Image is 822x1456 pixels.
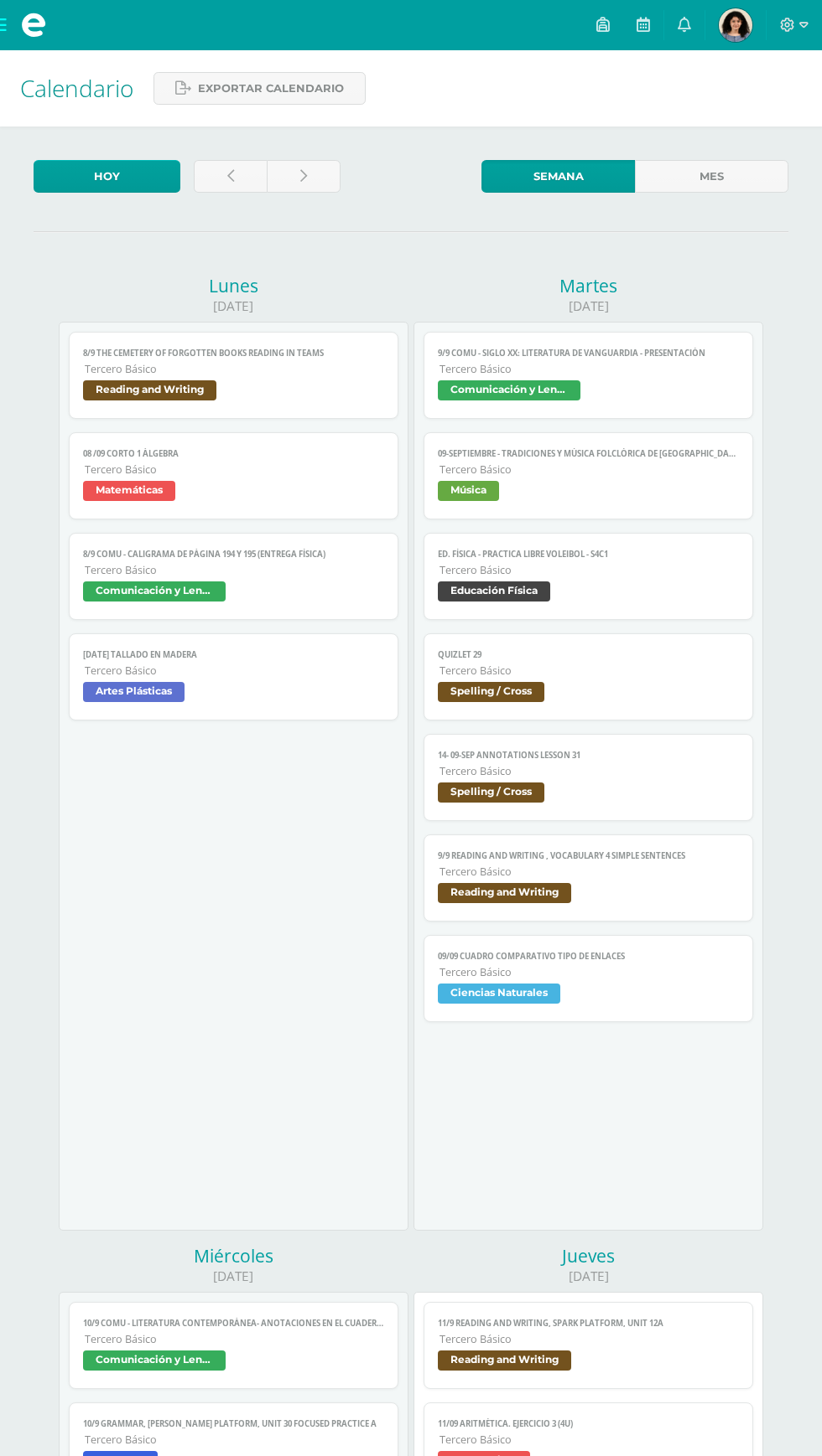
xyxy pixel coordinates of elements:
[438,883,571,903] span: Reading and Writing
[438,1318,738,1329] span: 11/9 Reading and Writing, Spark platform, Unit 12A
[83,481,175,501] span: Matemáticas
[440,462,738,477] span: Tercero Básico
[85,663,383,678] span: Tercero Básico
[424,935,752,1022] a: 09/09 Cuadro comparativo tipo de enlacesTercero BásicoCiencias Naturales
[438,984,560,1004] span: Ciencias Naturales
[59,297,408,315] div: [DATE]
[85,1433,383,1447] span: Tercero Básico
[153,72,366,105] a: Exportar calendario
[83,1350,226,1371] span: Comunicación y Lenguaje
[198,73,344,104] span: Exportar calendario
[83,649,383,660] span: [DATE] tallado en madera
[59,1244,408,1268] div: Miércoles
[440,764,738,778] span: Tercero Básico
[83,549,383,560] span: 8/9 COMU - Caligrama de página 194 y 195 (Entrega física)
[69,432,398,519] a: 08 /09 Corto 1 ÁlgebraTercero BásicoMatemáticas
[719,8,752,42] img: c6b917f75c4b84743c6c97cb0b98f408.png
[438,682,544,702] span: Spelling / Cross
[59,274,408,297] div: Lunes
[438,1350,571,1371] span: Reading and Writing
[440,965,738,979] span: Tercero Básico
[69,332,398,419] a: 8/9 The Cemetery of Forgotten books reading in TEAMSTercero BásicoReading and Writing
[438,380,580,400] span: Comunicación y Lenguaje
[424,633,752,720] a: Quizlet 29Tercero BásicoSpelling / Cross
[83,682,185,702] span: Artes Plásticas
[34,160,180,193] a: Hoy
[438,549,738,560] span: Ed. Física - PRACTICA LIBRE Voleibol - S4C1
[438,1418,738,1429] span: 11/09 ARITMÉTICA. Ejercicio 3 (4U)
[438,348,738,359] span: 9/9 COMU - Siglo XX: Literatura de Vanguardia - presentación
[85,462,383,477] span: Tercero Básico
[438,782,544,803] span: Spelling / Cross
[414,297,763,315] div: [DATE]
[424,834,752,922] a: 9/9 Reading and Writing , Vocabulary 4 simple sentencesTercero BásicoReading and Writing
[85,1332,383,1346] span: Tercero Básico
[438,448,738,459] span: 09-septiembre - Tradiciones y música folclórica de [GEOGRAPHIC_DATA]
[69,533,398,620] a: 8/9 COMU - Caligrama de página 194 y 195 (Entrega física)Tercero BásicoComunicación y Lenguaje
[424,533,752,620] a: Ed. Física - PRACTICA LIBRE Voleibol - S4C1Tercero BásicoEducación Física
[440,1332,738,1346] span: Tercero Básico
[635,160,788,193] a: Mes
[424,332,752,419] a: 9/9 COMU - Siglo XX: Literatura de Vanguardia - presentaciónTercero BásicoComunicación y Lenguaje
[83,348,383,359] span: 8/9 The Cemetery of Forgotten books reading in TEAMS
[424,1302,752,1389] a: 11/9 Reading and Writing, Spark platform, Unit 12ATercero BásicoReading and Writing
[440,563,738,577] span: Tercero Básico
[83,581,226,602] span: Comunicación y Lenguaje
[20,72,133,104] span: Calendario
[83,448,383,459] span: 08 /09 Corto 1 Álgebra
[85,362,383,376] span: Tercero Básico
[438,750,738,761] span: 14- 09-sep Annotations Lesson 31
[424,734,752,821] a: 14- 09-sep Annotations Lesson 31Tercero BásicoSpelling / Cross
[424,432,752,519] a: 09-septiembre - Tradiciones y música folclórica de [GEOGRAPHIC_DATA]Tercero BásicoMúsica
[438,850,738,861] span: 9/9 Reading and Writing , Vocabulary 4 simple sentences
[83,1318,383,1329] span: 10/9 COMU - Literatura contemporánea- Anotaciones en el cuaderno.
[69,633,398,720] a: [DATE] tallado en maderaTercero BásicoArtes Plásticas
[85,563,383,577] span: Tercero Básico
[59,1268,408,1285] div: [DATE]
[481,160,635,193] a: Semana
[438,951,738,962] span: 09/09 Cuadro comparativo tipo de enlaces
[440,362,738,376] span: Tercero Básico
[83,1418,383,1429] span: 10/9 Grammar, [PERSON_NAME] Platform, Unit 30 Focused practice A
[414,274,763,297] div: Martes
[440,1433,738,1447] span: Tercero Básico
[414,1244,763,1268] div: Jueves
[414,1268,763,1285] div: [DATE]
[438,649,738,660] span: Quizlet 29
[83,380,216,400] span: Reading and Writing
[69,1302,398,1389] a: 10/9 COMU - Literatura contemporánea- Anotaciones en el cuaderno.Tercero BásicoComunicación y Len...
[438,581,550,602] span: Educación Física
[440,865,738,879] span: Tercero Básico
[438,481,499,501] span: Música
[440,663,738,678] span: Tercero Básico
